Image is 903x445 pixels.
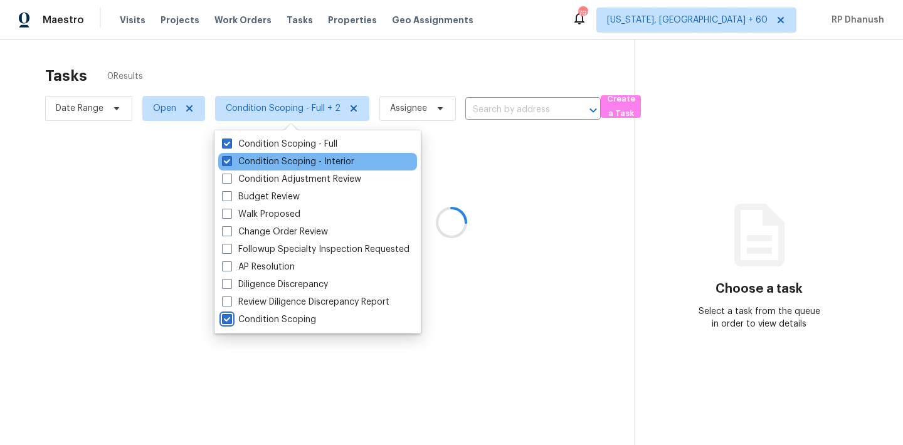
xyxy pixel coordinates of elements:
div: 798 [578,8,587,20]
label: Condition Scoping [222,313,316,326]
label: Followup Specialty Inspection Requested [222,243,409,256]
label: Review Diligence Discrepancy Report [222,296,389,308]
label: Condition Scoping - Full [222,138,337,150]
label: AP Resolution [222,261,295,273]
label: Condition Adjustment Review [222,173,361,186]
label: Change Order Review [222,226,328,238]
label: Budget Review [222,191,300,203]
label: Diligence Discrepancy [222,278,328,291]
label: Condition Scoping - Interior [222,155,354,168]
label: Walk Proposed [222,208,300,221]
